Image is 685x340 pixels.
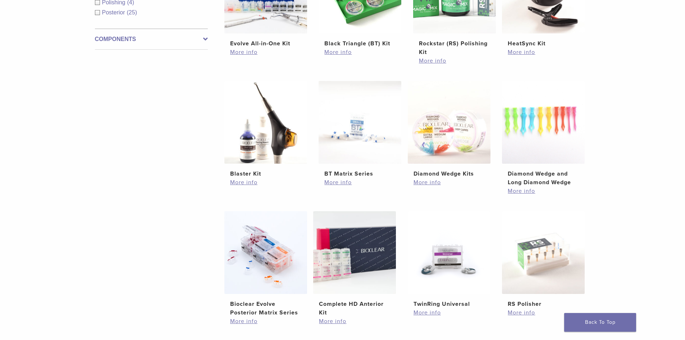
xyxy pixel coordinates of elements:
[508,308,579,317] a: More info
[408,211,490,294] img: TwinRing Universal
[324,169,396,178] h2: BT Matrix Series
[414,300,485,308] h2: TwinRing Universal
[319,300,390,317] h2: Complete HD Anterior Kit
[230,169,301,178] h2: Blaster Kit
[408,81,490,164] img: Diamond Wedge Kits
[230,300,301,317] h2: Bioclear Evolve Posterior Matrix Series
[313,211,396,294] img: Complete HD Anterior Kit
[414,178,485,187] a: More info
[102,9,127,15] span: Posterior
[127,9,137,15] span: (25)
[230,48,301,56] a: More info
[414,169,485,178] h2: Diamond Wedge Kits
[508,39,579,48] h2: HeatSync Kit
[324,178,396,187] a: More info
[224,211,308,317] a: Bioclear Evolve Posterior Matrix SeriesBioclear Evolve Posterior Matrix Series
[230,178,301,187] a: More info
[324,48,396,56] a: More info
[502,211,585,294] img: RS Polisher
[224,81,308,178] a: Blaster KitBlaster Kit
[502,211,585,308] a: RS PolisherRS Polisher
[319,81,401,164] img: BT Matrix Series
[407,81,491,178] a: Diamond Wedge KitsDiamond Wedge Kits
[407,211,491,308] a: TwinRing UniversalTwinRing Universal
[224,81,307,164] img: Blaster Kit
[502,81,585,187] a: Diamond Wedge and Long Diamond WedgeDiamond Wedge and Long Diamond Wedge
[564,313,636,332] a: Back To Top
[224,211,307,294] img: Bioclear Evolve Posterior Matrix Series
[508,169,579,187] h2: Diamond Wedge and Long Diamond Wedge
[419,56,490,65] a: More info
[508,187,579,195] a: More info
[324,39,396,48] h2: Black Triangle (BT) Kit
[414,308,485,317] a: More info
[508,48,579,56] a: More info
[230,317,301,326] a: More info
[230,39,301,48] h2: Evolve All-in-One Kit
[318,81,402,178] a: BT Matrix SeriesBT Matrix Series
[95,35,208,44] label: Components
[508,300,579,308] h2: RS Polisher
[502,81,585,164] img: Diamond Wedge and Long Diamond Wedge
[313,211,397,317] a: Complete HD Anterior KitComplete HD Anterior Kit
[419,39,490,56] h2: Rockstar (RS) Polishing Kit
[319,317,390,326] a: More info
